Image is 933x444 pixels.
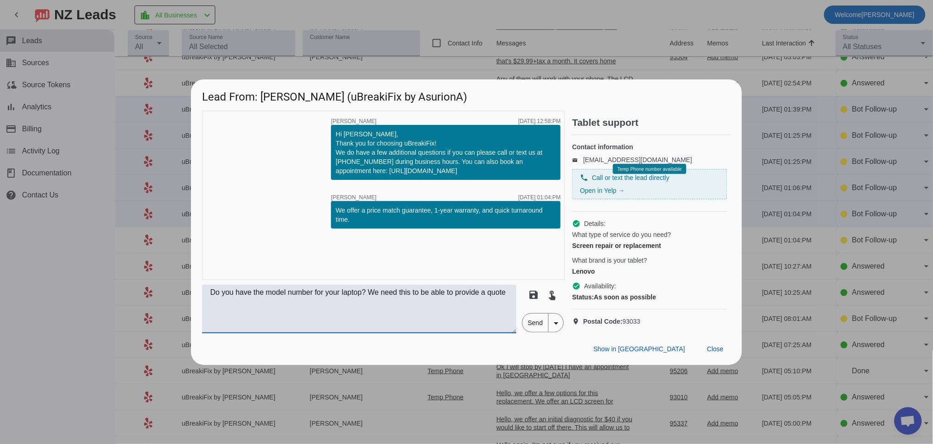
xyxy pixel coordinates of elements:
[572,282,580,290] mat-icon: check_circle
[572,157,583,162] mat-icon: email
[583,318,623,325] strong: Postal Code:
[572,292,727,302] div: As soon as possible
[336,129,556,175] div: Hi [PERSON_NAME], Thank you for choosing uBreakiFix! We do have a few additional questions if you...
[572,118,731,127] h2: Tablet support
[547,289,558,300] mat-icon: touch_app
[618,167,682,172] span: Temp Phone number available
[586,341,692,358] button: Show in [GEOGRAPHIC_DATA]
[331,118,377,124] span: [PERSON_NAME]
[594,345,685,353] span: Show in [GEOGRAPHIC_DATA]
[700,341,731,358] button: Close
[572,256,647,265] span: What brand is your tablet?
[583,156,692,163] a: [EMAIL_ADDRESS][DOMAIN_NAME]
[551,318,562,329] mat-icon: arrow_drop_down
[580,187,624,194] a: Open in Yelp →
[580,174,588,182] mat-icon: phone
[572,267,727,276] div: Lenovo
[191,79,742,110] h1: Lead From: [PERSON_NAME] (uBreakiFix by AsurionA)
[707,345,724,353] span: Close
[572,241,727,250] div: Screen repair or replacement
[528,289,540,300] mat-icon: save
[583,317,641,326] span: 93033
[572,230,671,239] span: What type of service do you need?
[572,219,580,228] mat-icon: check_circle
[592,173,669,182] span: Call or text the lead directly
[584,219,606,228] span: Details:
[518,118,561,124] div: [DATE] 12:58:PM
[518,195,561,200] div: [DATE] 01:04:PM
[584,281,616,291] span: Availability:
[523,314,549,332] span: Send
[572,293,594,301] strong: Status:
[572,142,727,152] h4: Contact information
[331,195,377,200] span: [PERSON_NAME]
[572,318,583,325] mat-icon: location_on
[336,206,556,224] div: We offer a price match guarantee, 1-year warranty, and quick turnaround time.​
